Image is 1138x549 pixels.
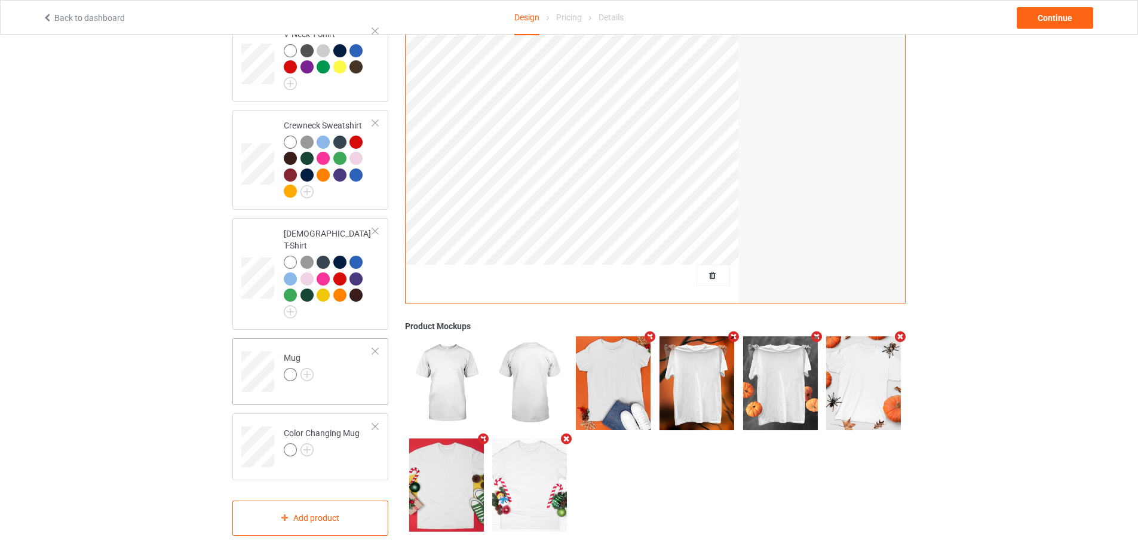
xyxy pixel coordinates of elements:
img: svg+xml;base64,PD94bWwgdmVyc2lvbj0iMS4wIiBlbmNvZGluZz0iVVRGLTgiPz4KPHN2ZyB3aWR0aD0iMjJweCIgaGVpZ2... [284,77,297,90]
i: Remove mockup [559,432,574,444]
div: Product Mockups [405,320,906,332]
img: regular.jpg [576,336,651,430]
div: Details [599,1,624,34]
img: regular.jpg [743,336,818,430]
i: Remove mockup [809,330,824,343]
img: svg+xml;base64,PD94bWwgdmVyc2lvbj0iMS4wIiBlbmNvZGluZz0iVVRGLTgiPz4KPHN2ZyB3aWR0aD0iMjJweCIgaGVpZ2... [300,185,314,198]
div: Continue [1017,7,1093,29]
div: Mug [284,352,314,381]
div: Mug [232,338,388,405]
img: svg+xml;base64,PD94bWwgdmVyc2lvbj0iMS4wIiBlbmNvZGluZz0iVVRGLTgiPz4KPHN2ZyB3aWR0aD0iMjJweCIgaGVpZ2... [300,368,314,381]
div: [DEMOGRAPHIC_DATA] T-Shirt [232,218,388,330]
img: regular.jpg [409,438,484,531]
img: regular.jpg [492,438,567,531]
div: Color Changing Mug [232,413,388,480]
div: Color Changing Mug [284,427,360,456]
img: regular.jpg [409,336,484,430]
div: Add product [232,501,388,536]
div: [DEMOGRAPHIC_DATA] T-Shirt [284,228,373,314]
div: V-Neck T-Shirt [232,18,388,101]
div: Pricing [556,1,582,34]
div: Crewneck Sweatshirt [284,119,373,197]
a: Back to dashboard [42,13,125,23]
div: Design [514,1,539,35]
i: Remove mockup [893,330,908,343]
i: Remove mockup [726,330,741,343]
div: V-Neck T-Shirt [284,28,373,86]
i: Remove mockup [476,432,490,444]
img: regular.jpg [826,336,901,430]
img: regular.jpg [492,336,567,430]
img: svg+xml;base64,PD94bWwgdmVyc2lvbj0iMS4wIiBlbmNvZGluZz0iVVRGLTgiPz4KPHN2ZyB3aWR0aD0iMjJweCIgaGVpZ2... [300,443,314,456]
img: regular.jpg [660,336,734,430]
img: svg+xml;base64,PD94bWwgdmVyc2lvbj0iMS4wIiBlbmNvZGluZz0iVVRGLTgiPz4KPHN2ZyB3aWR0aD0iMjJweCIgaGVpZ2... [284,305,297,318]
i: Remove mockup [643,330,658,343]
div: Crewneck Sweatshirt [232,110,388,210]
